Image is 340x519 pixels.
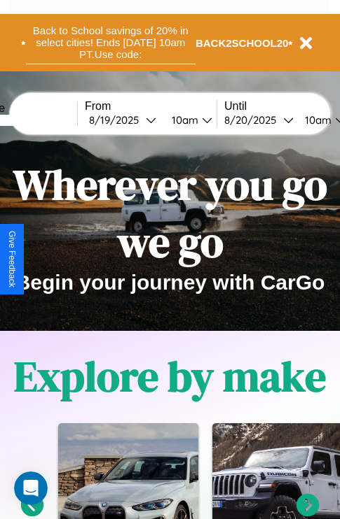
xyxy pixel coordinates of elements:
[14,348,326,405] h1: Explore by make
[298,113,335,127] div: 10am
[165,113,202,127] div: 10am
[224,113,283,127] div: 8 / 20 / 2025
[196,37,289,49] b: BACK2SCHOOL20
[26,21,196,64] button: Back to School savings of 20% in select cities! Ends [DATE] 10am PT.Use code:
[161,113,217,127] button: 10am
[85,113,161,127] button: 8/19/2025
[7,231,17,287] div: Give Feedback
[85,100,217,113] label: From
[14,471,48,505] iframe: Intercom live chat
[89,113,146,127] div: 8 / 19 / 2025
